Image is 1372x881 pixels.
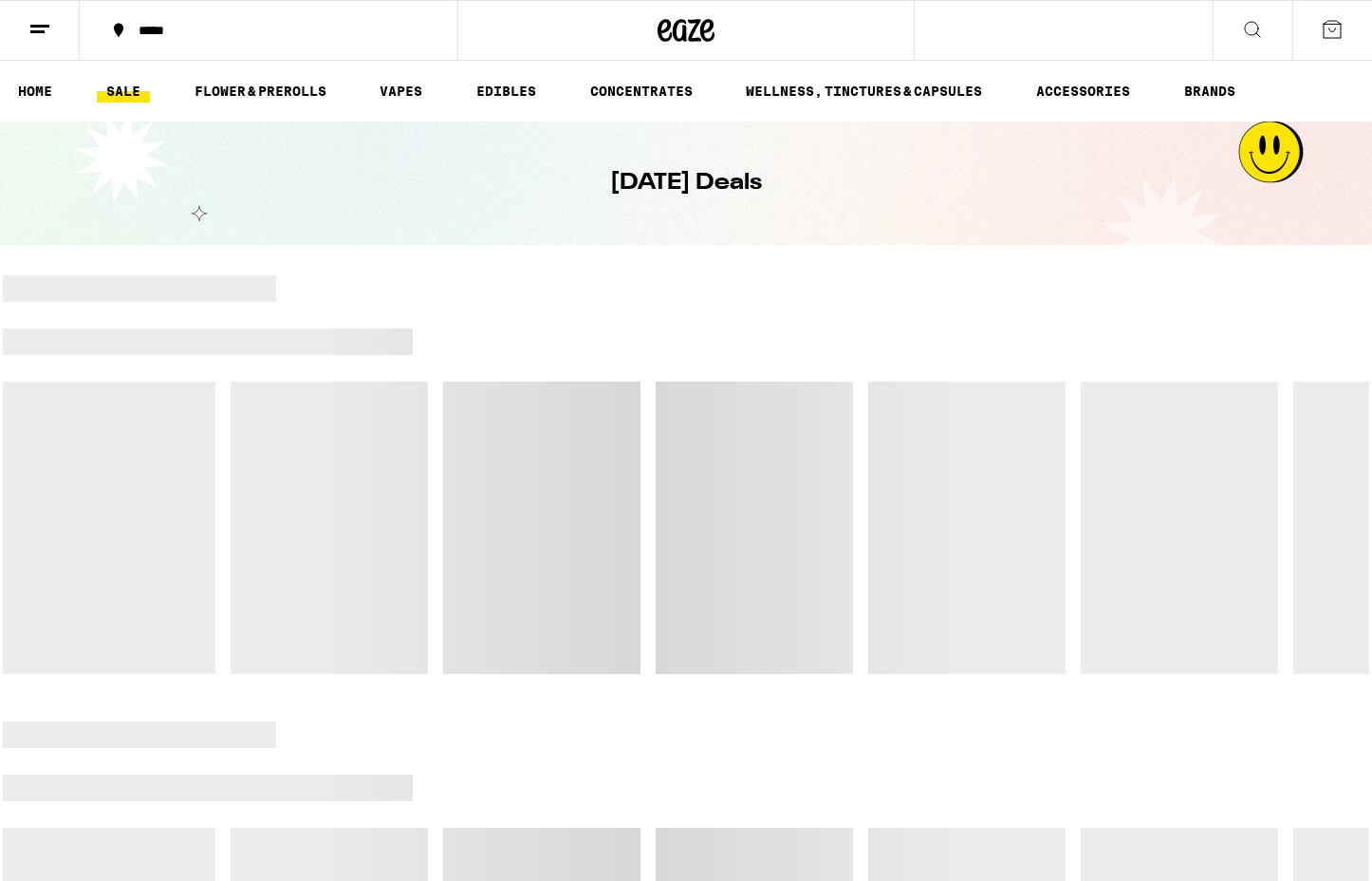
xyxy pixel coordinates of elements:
a: CONCENTRATES [581,80,702,103]
a: SALE [97,80,150,103]
a: WELLNESS, TINCTURES & CAPSULES [736,80,992,103]
a: ACCESSORIES [1027,80,1140,103]
a: EDIBLES [467,80,546,103]
a: HOME [9,80,62,103]
a: VAPES [370,80,432,103]
a: BRANDS [1175,80,1245,103]
h1: [DATE] Deals [610,167,762,199]
a: FLOWER & PREROLLS [185,80,336,103]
